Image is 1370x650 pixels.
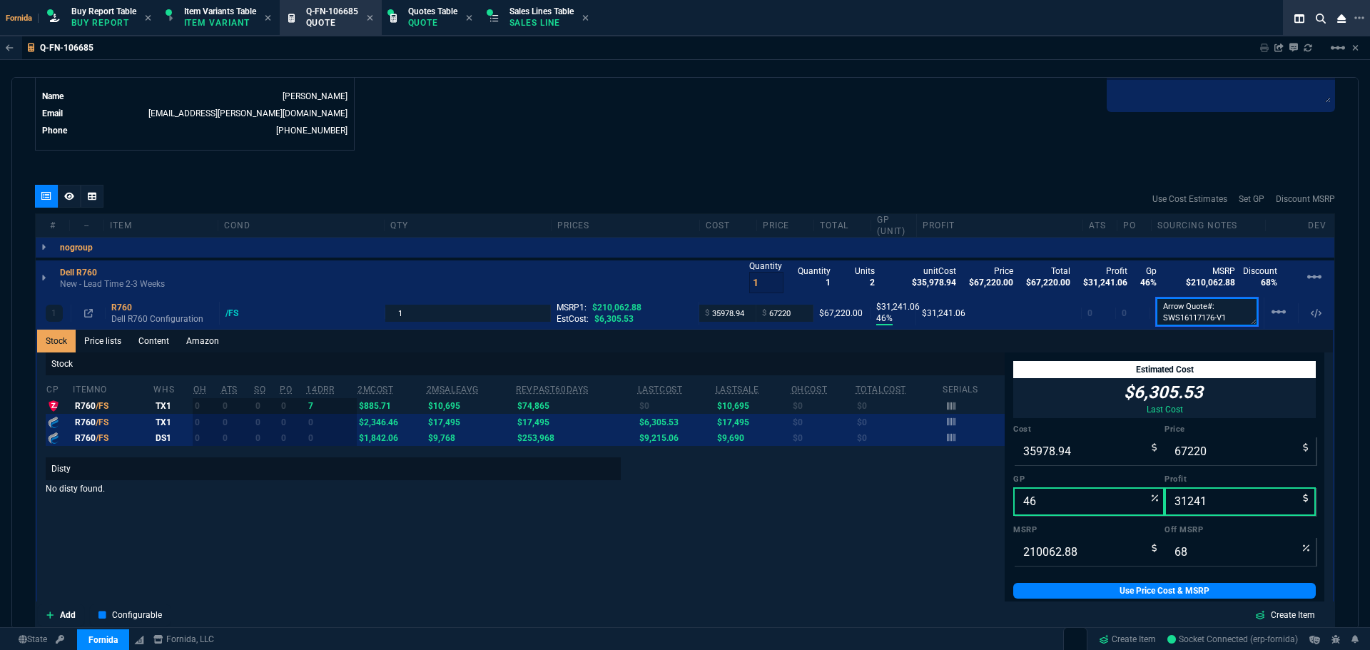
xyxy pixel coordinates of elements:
[509,6,574,16] span: Sales Lines Table
[1093,629,1162,650] a: Create Item
[193,414,220,430] td: 0
[1310,10,1331,27] nx-icon: Search
[153,398,193,414] td: TX1
[1331,10,1351,27] nx-icon: Close Workbench
[253,414,279,430] td: 0
[178,330,228,352] a: Amazon
[426,414,516,430] td: $17,495
[46,457,621,480] p: Disty
[71,6,136,16] span: Buy Report Table
[426,430,516,446] td: $9,768
[60,278,165,290] p: New - Lead Time 2-3 Weeks
[37,330,76,352] a: Stock
[1352,42,1359,54] a: Hide Workbench
[75,417,151,428] div: R760
[75,400,151,412] div: R760
[1289,10,1310,27] nx-icon: Split Panels
[305,430,357,446] td: 0
[41,123,348,138] tr: undefined
[357,398,425,414] td: $885.71
[516,385,589,395] abbr: Total revenue past 60 days
[253,398,279,414] td: 0
[75,432,151,444] div: R760
[876,301,910,313] p: $31,241.06
[855,414,943,430] td: $0
[871,214,917,237] div: GP (unit)
[814,220,871,231] div: Total
[408,17,457,29] p: Quote
[112,609,162,621] p: Configurable
[36,220,70,231] div: #
[408,6,457,16] span: Quotes Table
[1087,308,1092,318] span: 0
[357,385,394,395] abbr: Avg cost of all PO invoices for 2 months
[276,126,347,136] a: 714-586-5495
[1329,39,1346,56] mat-icon: Example home icon
[71,17,136,29] p: Buy Report
[193,430,220,446] td: 0
[509,17,574,29] p: Sales Line
[279,414,305,430] td: 0
[552,220,700,231] div: prices
[41,106,348,121] tr: undefined
[1164,474,1316,485] label: Profit
[1013,424,1164,435] label: Cost
[749,260,783,272] p: Quantity
[265,13,271,24] nx-icon: Close Tab
[385,220,551,231] div: qty
[1164,524,1316,536] label: Off MSRP
[279,430,305,446] td: 0
[42,91,64,101] span: Name
[715,398,791,414] td: $10,695
[1306,268,1323,285] mat-icon: Example home icon
[637,398,715,414] td: $0
[76,330,130,352] a: Price lists
[1013,524,1164,536] label: MSRP
[515,414,636,430] td: $17,495
[254,385,265,395] abbr: Total units on open Sales Orders
[283,91,347,101] a: [PERSON_NAME]
[1239,193,1264,205] a: Set GP
[60,242,93,253] p: nogroup
[51,308,56,319] p: 1
[96,401,108,411] span: /FS
[84,308,93,318] nx-icon: Open In Opposite Panel
[184,17,255,29] p: Item Variant
[917,220,1083,231] div: Profit
[715,430,791,446] td: $9,690
[279,398,305,414] td: 0
[557,313,693,325] div: EstCost:
[41,89,348,103] tr: undefined
[1152,220,1266,231] div: Sourcing Notes
[149,633,218,646] a: msbcCompanyName
[1164,424,1316,435] label: Price
[1276,193,1335,205] a: Discount MSRP
[922,308,1075,319] div: $31,241.06
[70,220,104,231] div: --
[716,385,759,395] abbr: The last SO Inv price. No time limit. (ignore zeros)
[466,13,472,24] nx-icon: Close Tab
[305,414,357,430] td: 0
[111,302,213,313] div: R760
[60,609,76,621] p: Add
[225,308,252,319] div: /FS
[72,378,153,398] th: ItemNo
[148,108,347,118] a: [EMAIL_ADDRESS][PERSON_NAME][DOMAIN_NAME]
[819,308,864,319] div: $67,220.00
[876,313,893,325] p: 46%
[1013,361,1316,378] div: Estimated Cost
[153,430,193,446] td: DS1
[1124,381,1203,404] p: $6,305.53
[306,17,358,29] p: Quote
[637,414,715,430] td: $6,305.53
[153,378,193,398] th: WHS
[791,398,855,414] td: $0
[280,385,292,395] abbr: Total units on open Purchase Orders
[184,6,256,16] span: Item Variants Table
[1152,193,1227,205] a: Use Cost Estimates
[856,385,906,395] abbr: Total Cost of Units on Hand
[40,42,93,54] p: Q-FN-106685
[1013,474,1164,485] label: GP
[1013,583,1316,599] a: Use Price Cost & MSRP
[42,126,67,136] span: Phone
